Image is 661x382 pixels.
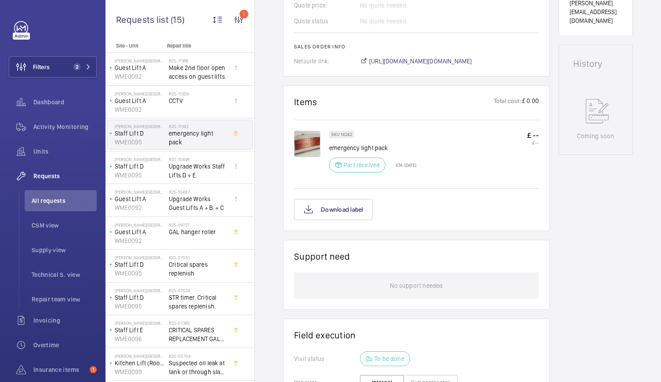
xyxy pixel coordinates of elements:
[115,222,165,228] p: [PERSON_NAME][GEOGRAPHIC_DATA] - [GEOGRAPHIC_DATA]
[294,44,539,50] h2: Sales order info
[33,98,97,107] span: Dashboard
[115,162,165,171] p: Staff Lift D
[115,359,165,367] p: Kitchen Lift (Room Service)
[577,132,614,140] p: Coming soon
[294,330,539,341] h1: Field execution
[521,96,539,107] p: £ 0.00
[329,143,416,152] p: emergency light pack
[115,260,165,269] p: Staff Lift D
[167,43,225,49] p: Repair title
[169,293,227,311] span: STR timer. Critical spares replenish.
[32,246,97,254] span: Supply view
[32,295,97,304] span: Repair team view
[169,320,227,326] h2: R25-07365
[294,131,320,157] img: CBAOOMxqdXkA7UO0CsGj5IiLZuCbzBb8PBxZuYKXDH17sFSV.png
[527,131,539,140] p: £ --
[115,195,165,203] p: Guest Lift A
[115,72,165,81] p: WME0092
[115,129,165,138] p: Staff Lift D
[169,222,227,228] h2: R25-09727
[169,58,227,63] h2: R25-11366
[527,140,539,145] p: £ --
[360,57,472,66] a: [URL][DOMAIN_NAME][DOMAIN_NAME]
[169,359,227,376] span: Suspected oil leak at tank or through slab pipe work
[32,221,97,230] span: CSM view
[32,270,97,279] span: Technical S. view
[115,124,165,129] p: [PERSON_NAME][GEOGRAPHIC_DATA] - [GEOGRAPHIC_DATA]
[494,96,521,107] p: Total cost:
[169,228,227,236] span: GAL hanger roller
[169,288,227,293] h2: R25-07529
[169,124,227,129] h2: R25-11342
[115,367,165,376] p: WME0099
[115,58,165,63] p: [PERSON_NAME][GEOGRAPHIC_DATA] - [GEOGRAPHIC_DATA]
[169,96,227,105] span: CCTV
[115,288,165,293] p: [PERSON_NAME][GEOGRAPHIC_DATA] - [GEOGRAPHIC_DATA]
[90,366,97,373] span: 1
[169,353,227,359] h2: R25-05704
[33,147,97,156] span: Units
[573,59,618,68] h1: History
[115,63,165,72] p: Guest Lift A
[116,14,171,25] span: Requests list
[73,63,80,70] span: 2
[115,228,165,236] p: Guest Lift A
[115,105,165,114] p: WME0092
[33,172,97,180] span: Requests
[294,199,373,220] button: Download label
[169,326,227,343] span: CRITICAL SPARES REPLACEMENT GAL DOOR OPERATOR
[294,96,317,107] h1: Items
[33,341,97,349] span: Overtime
[115,269,165,278] p: WME0095
[33,122,97,131] span: Activity Monitoring
[169,260,227,278] span: Critical spares replenish
[115,326,165,334] p: Staff Lift E
[169,162,227,180] span: Upgrade Works Staff Lifts D + E
[115,96,165,105] p: Guest Lift A
[369,57,472,66] span: [URL][DOMAIN_NAME][DOMAIN_NAME]
[115,171,165,180] p: WME0095
[169,63,227,81] span: Make 2nd floor open access on guest lifts.
[169,129,227,147] span: emergency light pack
[115,189,165,195] p: [PERSON_NAME][GEOGRAPHIC_DATA] - [GEOGRAPHIC_DATA]
[169,91,227,96] h2: R25-11359
[105,43,163,49] p: Site - Unit
[331,133,352,136] p: SKU 14242
[169,157,227,162] h2: R25-10498
[115,157,165,162] p: [PERSON_NAME][GEOGRAPHIC_DATA] - [GEOGRAPHIC_DATA]
[169,189,227,195] h2: R25-10487
[9,56,97,77] button: Filters2
[391,162,416,168] p: ETA: [DATE]
[115,353,165,359] p: [PERSON_NAME][GEOGRAPHIC_DATA] - [GEOGRAPHIC_DATA]
[115,236,165,245] p: WME0092
[115,320,165,326] p: [PERSON_NAME][GEOGRAPHIC_DATA] - [GEOGRAPHIC_DATA]
[374,354,404,363] p: To be done
[115,302,165,311] p: WME0095
[33,316,97,325] span: Invoicing
[115,255,165,260] p: [PERSON_NAME][GEOGRAPHIC_DATA] - [GEOGRAPHIC_DATA]
[32,196,97,205] span: All requests
[390,272,443,299] p: No support needed
[33,62,50,71] span: Filters
[115,334,165,343] p: WME0096
[115,293,165,302] p: Staff Lift D
[115,138,165,147] p: WME0095
[115,91,165,96] p: [PERSON_NAME][GEOGRAPHIC_DATA] - [GEOGRAPHIC_DATA]
[294,251,350,262] h1: Support need
[344,161,380,169] p: Part received
[169,195,227,212] span: Upgrade Works Guest Lifts A + B. + C
[33,365,86,374] span: Insurance items
[115,203,165,212] p: WME0092
[169,255,227,260] h2: R25-07551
